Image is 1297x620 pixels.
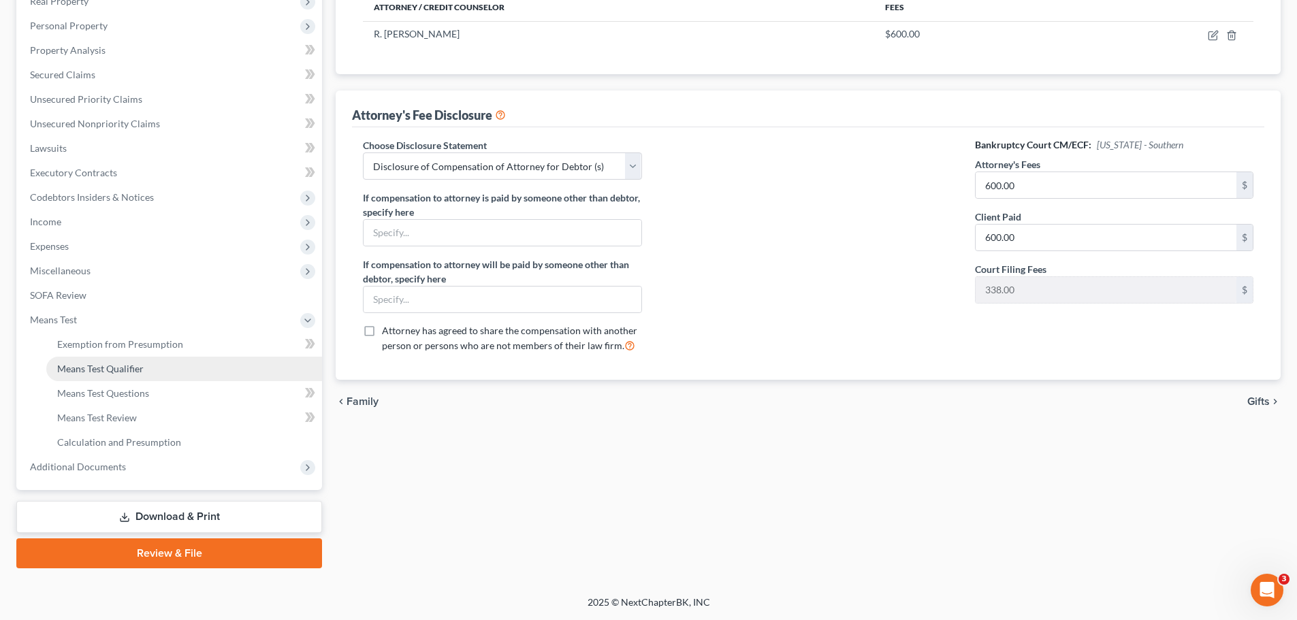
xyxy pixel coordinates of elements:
a: Executory Contracts [19,161,322,185]
span: Means Test Questions [57,387,149,399]
div: $ [1236,277,1253,303]
a: Unsecured Priority Claims [19,87,322,112]
input: 0.00 [976,172,1236,198]
a: Lawsuits [19,136,322,161]
span: Calculation and Presumption [57,436,181,448]
span: Gifts [1247,396,1270,407]
span: Secured Claims [30,69,95,80]
span: Expenses [30,240,69,252]
label: Attorney's Fees [975,157,1040,172]
span: [US_STATE] - Southern [1097,139,1183,150]
input: Specify... [364,220,641,246]
input: 0.00 [976,225,1236,250]
span: Codebtors Insiders & Notices [30,191,154,203]
a: Means Test Questions [46,381,322,406]
h6: Bankruptcy Court CM/ECF: [975,138,1253,152]
span: Fees [885,2,904,12]
a: Unsecured Nonpriority Claims [19,112,322,136]
div: $ [1236,172,1253,198]
button: Gifts chevron_right [1247,396,1281,407]
span: Attorney has agreed to share the compensation with another person or persons who are not members ... [382,325,637,351]
span: Means Test Review [57,412,137,423]
span: Family [347,396,379,407]
a: Means Test Review [46,406,322,430]
a: Property Analysis [19,38,322,63]
span: Means Test Qualifier [57,363,144,374]
a: Review & File [16,538,322,568]
a: Secured Claims [19,63,322,87]
span: Attorney / Credit Counselor [374,2,505,12]
span: Personal Property [30,20,108,31]
span: SOFA Review [30,289,86,301]
label: Client Paid [975,210,1021,224]
iframe: Intercom live chat [1251,574,1283,606]
span: Executory Contracts [30,167,117,178]
a: Means Test Qualifier [46,357,322,381]
label: Court Filing Fees [975,262,1046,276]
label: If compensation to attorney will be paid by someone other than debtor, specify here [363,257,641,286]
span: Lawsuits [30,142,67,154]
span: Miscellaneous [30,265,91,276]
i: chevron_right [1270,396,1281,407]
span: Means Test [30,314,77,325]
div: Attorney's Fee Disclosure [352,107,506,123]
div: 2025 © NextChapterBK, INC [261,595,1037,620]
span: $600.00 [885,28,920,39]
span: Income [30,216,61,227]
span: R. [PERSON_NAME] [374,28,460,39]
a: Calculation and Presumption [46,430,322,455]
i: chevron_left [336,396,347,407]
a: SOFA Review [19,283,322,308]
input: 0.00 [976,277,1236,303]
a: Download & Print [16,501,322,533]
span: Unsecured Nonpriority Claims [30,118,160,129]
a: Exemption from Presumption [46,332,322,357]
button: chevron_left Family [336,396,379,407]
span: Property Analysis [30,44,106,56]
span: Additional Documents [30,461,126,472]
label: If compensation to attorney is paid by someone other than debtor, specify here [363,191,641,219]
span: Unsecured Priority Claims [30,93,142,105]
input: Specify... [364,287,641,312]
div: $ [1236,225,1253,250]
label: Choose Disclosure Statement [363,138,487,152]
span: 3 [1279,574,1290,585]
span: Exemption from Presumption [57,338,183,350]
